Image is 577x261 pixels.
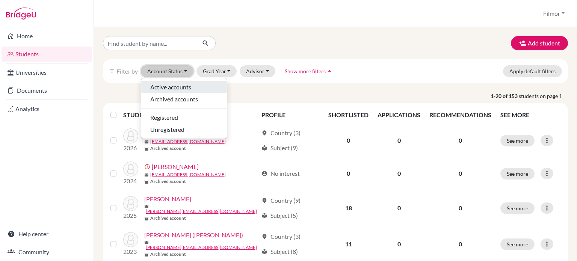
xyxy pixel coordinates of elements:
[373,124,425,157] td: 0
[144,195,191,204] a: [PERSON_NAME]
[150,171,226,178] a: [EMAIL_ADDRESS][DOMAIN_NAME]
[123,247,138,256] p: 2023
[150,215,186,222] b: Archived account
[150,138,226,145] a: [EMAIL_ADDRESS][DOMAIN_NAME]
[144,204,149,208] span: mail
[261,169,300,178] div: No interest
[6,8,36,20] img: Bridge-U
[150,251,186,258] b: Archived account
[144,173,149,177] span: mail
[429,169,491,178] p: 0
[261,198,267,204] span: location_on
[144,252,149,257] span: inventory_2
[146,208,257,215] a: [PERSON_NAME][EMAIL_ADDRESS][DOMAIN_NAME]
[123,232,138,247] img: Chang, Cheng (Jason)
[511,36,568,50] button: Add student
[144,180,149,184] span: inventory_2
[141,81,227,93] button: Active accounts
[500,168,535,180] button: See more
[123,196,138,211] img: Chan, Matthias
[2,226,92,241] a: Help center
[326,67,333,75] i: arrow_drop_up
[261,249,267,255] span: local_library
[324,190,373,226] td: 18
[150,125,184,134] span: Unregistered
[519,92,568,100] span: students on page 1
[116,68,138,75] span: Filter by
[261,170,267,177] span: account_circle
[2,65,92,80] a: Universities
[144,240,149,244] span: mail
[123,106,257,124] th: STUDENT
[144,216,149,221] span: inventory_2
[261,130,267,136] span: location_on
[500,135,535,146] button: See more
[261,211,298,220] div: Subject (5)
[261,196,301,205] div: Country (9)
[123,128,138,143] img: Barger, Isaac
[144,146,149,151] span: inventory_2
[2,101,92,116] a: Analytics
[261,143,298,152] div: Subject (9)
[373,157,425,190] td: 0
[123,211,138,220] p: 2025
[285,68,326,74] span: Show more filters
[141,93,227,105] button: Archived accounts
[146,244,257,251] a: [PERSON_NAME][EMAIL_ADDRESS][DOMAIN_NAME]
[429,204,491,213] p: 0
[144,140,149,144] span: mail
[496,106,565,124] th: SEE MORE
[278,65,340,77] button: Show more filtersarrow_drop_up
[540,6,568,21] button: Filmor
[123,161,138,177] img: Chan, Ke-Wen
[257,106,324,124] th: PROFILE
[196,65,237,77] button: Grad Year
[123,143,138,152] p: 2026
[2,244,92,259] a: Community
[500,238,535,250] button: See more
[2,83,92,98] a: Documents
[150,145,186,152] b: Archived account
[324,157,373,190] td: 0
[141,124,227,136] button: Unregistered
[240,65,275,77] button: Advisor
[429,136,491,145] p: 0
[373,106,425,124] th: APPLICATIONS
[324,106,373,124] th: SHORTLISTED
[500,202,535,214] button: See more
[123,177,138,186] p: 2024
[150,95,198,104] span: Archived accounts
[2,29,92,44] a: Home
[103,36,196,50] input: Find student by name...
[491,92,519,100] strong: 1-20 of 153
[2,47,92,62] a: Students
[109,68,115,74] i: filter_list
[144,231,243,240] a: [PERSON_NAME] ([PERSON_NAME])
[141,78,227,139] div: Account Status
[141,65,193,77] button: Account Status
[261,213,267,219] span: local_library
[429,240,491,249] p: 0
[425,106,496,124] th: RECOMMENDATIONS
[261,128,301,137] div: Country (3)
[150,178,186,185] b: Archived account
[503,65,562,77] button: Apply default filters
[261,234,267,240] span: location_on
[141,112,227,124] button: Registered
[261,247,298,256] div: Subject (8)
[144,164,152,170] span: error_outline
[150,83,191,92] span: Active accounts
[373,190,425,226] td: 0
[261,145,267,151] span: local_library
[152,162,199,171] a: [PERSON_NAME]
[150,113,178,122] span: Registered
[324,124,373,157] td: 0
[261,232,301,241] div: Country (3)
